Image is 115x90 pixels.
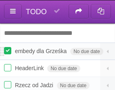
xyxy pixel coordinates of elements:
[15,48,69,54] span: embedy dla Grześka
[15,82,55,88] span: Rzecz od Jadzi
[47,65,80,72] span: No due date
[4,64,11,71] label: Done
[4,47,11,54] label: Done
[15,65,46,71] span: HeaderLink
[57,82,90,89] span: No due date
[26,8,47,16] span: TODO
[4,81,11,88] label: Done
[70,48,103,55] span: No due date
